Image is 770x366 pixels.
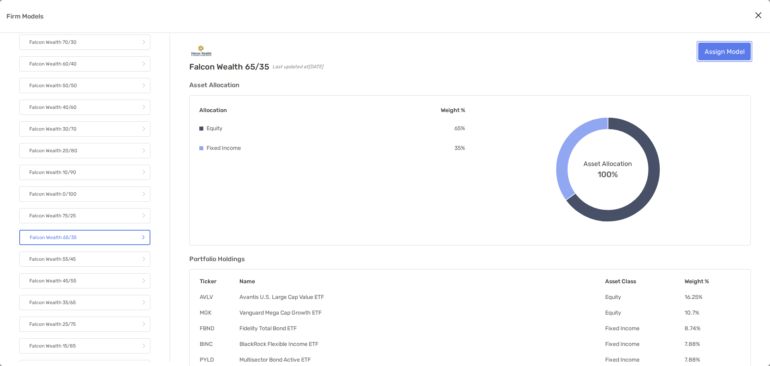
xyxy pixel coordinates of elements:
span: 100% [598,168,618,179]
p: Falcon Wealth 65/35 [30,233,77,243]
td: BINC [199,340,239,348]
p: Falcon Wealth 60/40 [29,59,77,69]
td: Avantis U.S. Large Cap Value ETF [239,293,605,301]
th: Ticker [199,278,239,285]
td: BlackRock Flexible Income ETF [239,340,605,348]
a: Falcon Wealth 40/60 [19,100,150,115]
a: Falcon Wealth 25/75 [19,317,150,332]
td: Fixed Income [605,356,684,364]
td: 10.7 % [684,309,741,317]
h3: Portfolio Holdings [189,255,751,263]
a: Falcon Wealth 60/40 [19,56,150,72]
td: 7.88 % [684,356,741,364]
a: Falcon Wealth 50/50 [19,78,150,93]
span: Last updated at [DATE] [272,64,323,70]
p: Weight % [441,105,465,115]
td: Fixed Income [605,340,684,348]
th: Weight % [684,278,741,285]
p: Falcon Wealth 70/30 [29,37,77,47]
td: Equity [605,293,684,301]
a: Falcon Wealth 70/30 [19,35,150,50]
p: Falcon Wealth 45/55 [29,276,76,286]
a: Falcon Wealth 65/35 [19,230,150,245]
a: Falcon Wealth 30/70 [19,121,150,137]
td: Vanguard Mega Cap Growth ETF [239,309,605,317]
p: Fixed Income [207,143,241,153]
p: Falcon Wealth 15/85 [29,341,76,351]
td: Equity [605,309,684,317]
td: Multisector Bond Active ETF [239,356,605,364]
button: Close modal [752,10,764,22]
a: Assign Model [698,43,751,60]
td: AVLV [199,293,239,301]
p: 35 % [454,143,465,153]
a: Falcon Wealth 35/65 [19,295,150,310]
th: Asset Class [605,278,684,285]
a: Falcon Wealth 55/45 [19,251,150,267]
p: 65 % [454,123,465,133]
a: Falcon Wealth 15/85 [19,338,150,354]
img: Company Logo [189,43,213,59]
h2: Falcon Wealth 65/35 [189,62,269,72]
span: Asset Allocation [584,160,632,168]
p: Falcon Wealth 20/80 [29,146,77,156]
a: Falcon Wealth 0/100 [19,186,150,202]
p: Equity [207,123,223,133]
td: MGK [199,309,239,317]
td: 8.74 % [684,325,741,332]
p: Falcon Wealth 0/100 [29,189,77,199]
a: Falcon Wealth 45/55 [19,273,150,288]
td: Fixed Income [605,325,684,332]
p: Falcon Wealth 30/70 [29,124,77,134]
th: Name [239,278,605,285]
a: Falcon Wealth 10/90 [19,165,150,180]
td: Fidelity Total Bond ETF [239,325,605,332]
p: Falcon Wealth 40/60 [29,102,77,112]
td: 7.88 % [684,340,741,348]
p: Falcon Wealth 50/50 [29,81,77,91]
p: Falcon Wealth 25/75 [29,319,76,329]
td: PYLD [199,356,239,364]
p: Falcon Wealth 35/65 [29,298,76,308]
td: FBND [199,325,239,332]
p: Falcon Wealth 55/45 [29,254,76,264]
h3: Asset Allocation [189,81,751,89]
p: Allocation [199,105,227,115]
td: 16.25 % [684,293,741,301]
a: Falcon Wealth 75/25 [19,208,150,223]
p: Firm Models [6,11,44,21]
p: Falcon Wealth 10/90 [29,168,76,178]
p: Falcon Wealth 75/25 [29,211,76,221]
a: Falcon Wealth 20/80 [19,143,150,158]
